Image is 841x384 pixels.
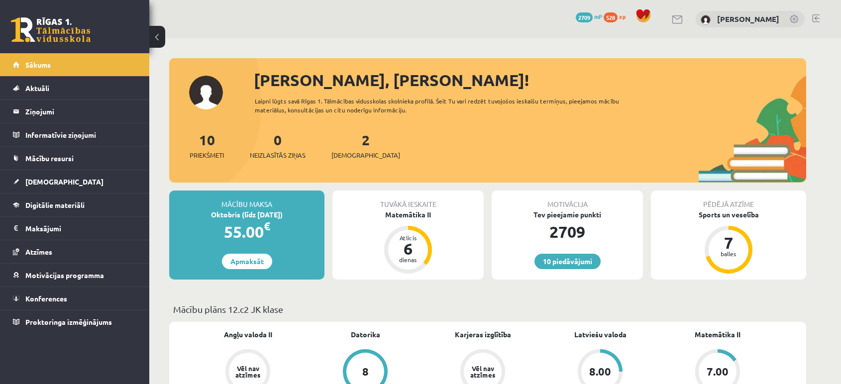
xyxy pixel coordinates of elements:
a: Maksājumi [13,217,137,240]
div: Laipni lūgts savā Rīgas 1. Tālmācības vidusskolas skolnieka profilā. Šeit Tu vari redzēt tuvojošo... [255,96,637,114]
div: 6 [393,241,423,257]
a: 2709 mP [576,12,602,20]
span: 528 [604,12,618,22]
span: Priekšmeti [190,150,224,160]
a: Konferences [13,287,137,310]
a: [DEMOGRAPHIC_DATA] [13,170,137,193]
span: Mācību resursi [25,154,74,163]
a: Atzīmes [13,240,137,263]
a: 2[DEMOGRAPHIC_DATA] [331,131,400,160]
span: 2709 [576,12,593,22]
div: 2709 [492,220,643,244]
a: Motivācijas programma [13,264,137,287]
div: Pēdējā atzīme [651,191,806,209]
a: [PERSON_NAME] [717,14,779,24]
div: Tev pieejamie punkti [492,209,643,220]
div: balles [714,251,743,257]
a: Matemātika II [695,329,740,340]
a: Angļu valoda II [224,329,272,340]
a: Sākums [13,53,137,76]
span: Neizlasītās ziņas [250,150,306,160]
a: Digitālie materiāli [13,193,137,216]
img: Jekaterina Zeļeņina [701,15,711,25]
a: Karjeras izglītība [455,329,511,340]
a: Proktoringa izmēģinājums [13,310,137,333]
a: 528 xp [604,12,631,20]
a: Apmaksāt [222,254,272,269]
span: Atzīmes [25,247,52,256]
legend: Informatīvie ziņojumi [25,123,137,146]
div: 8.00 [589,366,611,377]
span: Konferences [25,294,67,303]
span: Digitālie materiāli [25,200,85,209]
div: 7 [714,235,743,251]
span: Motivācijas programma [25,271,104,280]
div: Oktobris (līdz [DATE]) [169,209,324,220]
div: Atlicis [393,235,423,241]
a: Informatīvie ziņojumi [13,123,137,146]
div: Mācību maksa [169,191,324,209]
div: dienas [393,257,423,263]
div: Tuvākā ieskaite [332,191,484,209]
a: Rīgas 1. Tālmācības vidusskola [11,17,91,42]
span: Aktuāli [25,84,49,93]
a: Ziņojumi [13,100,137,123]
div: Sports un veselība [651,209,806,220]
div: [PERSON_NAME], [PERSON_NAME]! [254,68,806,92]
div: Motivācija [492,191,643,209]
span: [DEMOGRAPHIC_DATA] [331,150,400,160]
div: 7.00 [707,366,729,377]
span: mP [594,12,602,20]
a: Sports un veselība 7 balles [651,209,806,275]
span: Sākums [25,60,51,69]
span: € [264,219,270,233]
a: 0Neizlasītās ziņas [250,131,306,160]
a: Datorika [351,329,380,340]
span: xp [619,12,626,20]
a: Mācību resursi [13,147,137,170]
a: Aktuāli [13,77,137,99]
a: 10Priekšmeti [190,131,224,160]
div: Vēl nav atzīmes [469,365,497,378]
div: 55.00 [169,220,324,244]
p: Mācību plāns 12.c2 JK klase [173,302,802,316]
legend: Ziņojumi [25,100,137,123]
a: 10 piedāvājumi [534,254,601,269]
div: Matemātika II [332,209,484,220]
div: Vēl nav atzīmes [234,365,262,378]
a: Latviešu valoda [574,329,627,340]
a: Matemātika II Atlicis 6 dienas [332,209,484,275]
span: Proktoringa izmēģinājums [25,317,112,326]
div: 8 [362,366,369,377]
legend: Maksājumi [25,217,137,240]
span: [DEMOGRAPHIC_DATA] [25,177,104,186]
